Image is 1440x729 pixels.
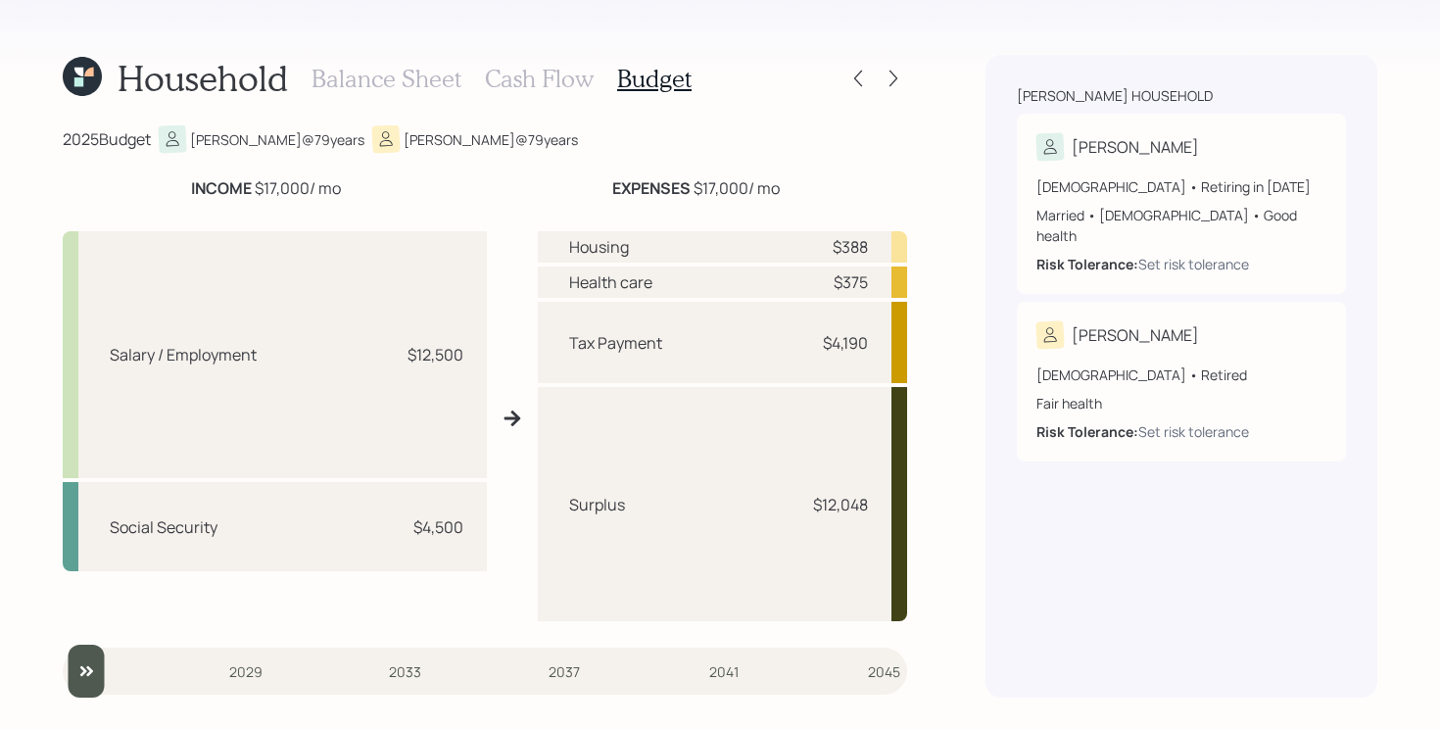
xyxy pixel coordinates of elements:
[1017,86,1213,106] div: [PERSON_NAME] household
[1072,135,1199,159] div: [PERSON_NAME]
[612,177,691,199] b: EXPENSES
[191,176,341,200] div: $17,000 / mo
[1036,255,1138,273] b: Risk Tolerance:
[1138,421,1249,442] div: Set risk tolerance
[1036,422,1138,441] b: Risk Tolerance:
[1036,176,1326,197] div: [DEMOGRAPHIC_DATA] • Retiring in [DATE]
[110,343,257,366] div: Salary / Employment
[617,65,692,93] h3: Budget
[191,177,252,199] b: INCOME
[569,270,652,294] div: Health care
[312,65,461,93] h3: Balance Sheet
[118,57,288,99] h1: Household
[833,235,868,259] div: $388
[834,270,868,294] div: $375
[612,176,780,200] div: $17,000 / mo
[413,515,463,539] div: $4,500
[569,331,662,355] div: Tax Payment
[1138,254,1249,274] div: Set risk tolerance
[1036,364,1326,385] div: [DEMOGRAPHIC_DATA] • Retired
[569,493,625,516] div: Surplus
[1072,323,1199,347] div: [PERSON_NAME]
[569,235,629,259] div: Housing
[190,129,364,150] div: [PERSON_NAME] @ 79 years
[408,343,463,366] div: $12,500
[1036,205,1326,246] div: Married • [DEMOGRAPHIC_DATA] • Good health
[1036,393,1326,413] div: Fair health
[823,331,868,355] div: $4,190
[404,129,578,150] div: [PERSON_NAME] @ 79 years
[813,493,868,516] div: $12,048
[110,515,217,539] div: Social Security
[485,65,594,93] h3: Cash Flow
[63,127,151,151] div: 2025 Budget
